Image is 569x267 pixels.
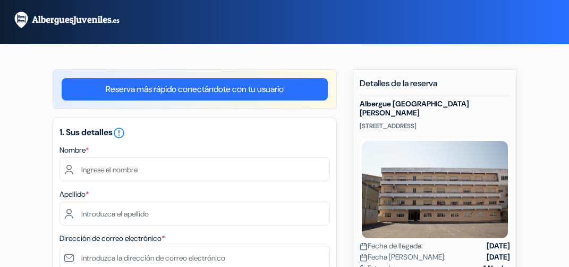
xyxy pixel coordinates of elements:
[60,202,330,226] input: Introduzca el apellido
[113,127,125,139] i: error_outline
[60,189,89,200] label: Apellido
[487,240,510,252] strong: [DATE]
[360,78,510,95] h5: Detalles de la reserva
[360,122,510,130] p: [STREET_ADDRESS]
[60,127,330,139] h5: 1. Sus detalles
[62,78,328,101] a: Reserva más rápido conectándote con tu usuario
[60,233,165,244] label: Dirección de correo electrónico
[113,127,125,138] a: error_outline
[60,157,330,181] input: Ingrese el nombre
[360,240,423,252] span: Fecha de llegada:
[13,11,146,29] img: AlberguesJuveniles.es
[60,145,89,156] label: Nombre
[360,252,446,263] span: Fecha [PERSON_NAME]:
[360,243,368,251] img: calendar.svg
[487,252,510,263] strong: [DATE]
[360,254,368,262] img: calendar.svg
[360,99,510,118] h5: Albergue [GEOGRAPHIC_DATA][PERSON_NAME]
